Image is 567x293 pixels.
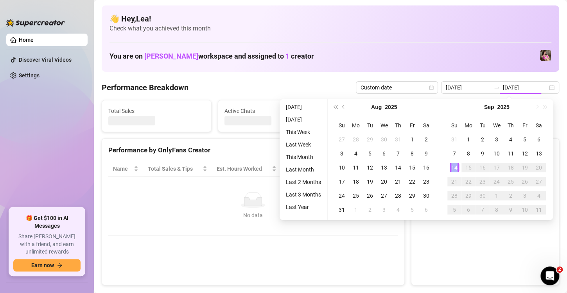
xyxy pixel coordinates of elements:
span: Sales / Hour [286,164,323,173]
input: Start date [446,83,490,92]
span: calendar [429,85,434,90]
span: Check what you achieved this month [109,24,551,33]
iframe: Intercom live chat [540,266,559,285]
span: Name [113,164,132,173]
span: 🎁 Get $100 in AI Messages [13,214,81,230]
span: Earn now [31,262,54,268]
div: Est. Hours Worked [217,164,270,173]
span: Share [PERSON_NAME] with a friend, and earn unlimited rewards [13,233,81,256]
h4: 👋 Hey, Lea ! [109,13,551,24]
th: Name [108,161,143,177]
th: Chat Conversion [334,161,398,177]
span: arrow-right [57,263,63,268]
span: 1 [285,52,289,60]
img: logo-BBDzfeDw.svg [6,19,65,27]
span: Total Sales & Tips [148,164,201,173]
span: swap-right [493,84,500,91]
span: 2 [556,266,563,273]
span: Active Chats [224,107,321,115]
button: Earn nowarrow-right [13,259,81,272]
span: Chat Conversion [338,164,387,173]
div: No data [116,211,390,220]
th: Sales / Hour [281,161,334,177]
a: Settings [19,72,39,79]
span: Messages Sent [340,107,437,115]
h4: Performance Breakdown [102,82,188,93]
div: Sales by OnlyFans Creator [418,145,553,155]
span: to [493,84,500,91]
input: End date [503,83,547,92]
a: Discover Viral Videos [19,57,72,63]
th: Total Sales & Tips [143,161,212,177]
div: Performance by OnlyFans Creator [108,145,398,155]
span: [PERSON_NAME] [144,52,198,60]
a: Home [19,37,34,43]
span: Custom date [361,82,433,93]
span: Total Sales [108,107,205,115]
img: Nanner [540,50,551,61]
h1: You are on workspace and assigned to creator [109,52,314,61]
